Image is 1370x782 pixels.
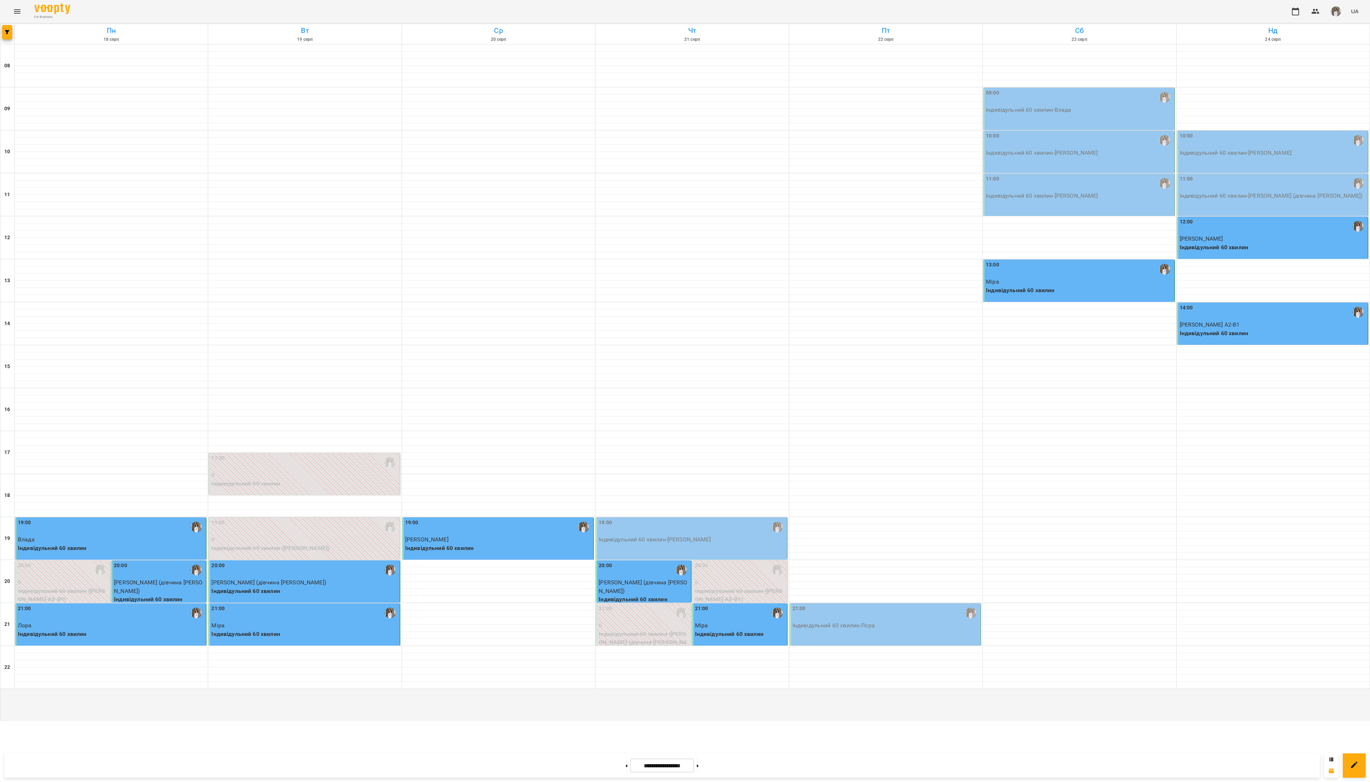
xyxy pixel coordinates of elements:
img: Дебелко Аліна [1159,135,1170,146]
h6: Пт [790,25,981,36]
h6: Сб [984,25,1175,36]
span: [PERSON_NAME] [1180,235,1223,242]
label: 21:00 [599,605,612,613]
label: 17:30 [211,454,225,462]
span: [PERSON_NAME] (дівчина [PERSON_NAME]) [114,579,202,594]
label: 21:00 [695,605,708,613]
img: Дебелко Аліна [191,565,202,575]
h6: 19 [4,535,10,542]
label: 10:00 [986,132,999,140]
img: Дебелко Аліна [1159,264,1170,275]
h6: 21 [4,621,10,628]
span: [PERSON_NAME] (дівчина [PERSON_NAME]) [211,579,326,586]
div: Дебелко Аліна [385,565,396,575]
img: Дебелко Аліна [772,565,783,575]
p: Індивідульний 60 хвилин [211,587,398,595]
h6: 10 [4,148,10,156]
img: Дебелко Аліна [1353,178,1364,189]
p: Індивідульний 60 хвилин - [PERSON_NAME] [1180,149,1366,157]
h6: 20 [4,578,10,585]
p: Індивідульний 60 хвилин - [PERSON_NAME] [599,535,785,544]
p: Індивідульний 60 хвилин ([PERSON_NAME]) [211,544,398,552]
label: 20:00 [695,562,708,570]
p: 0 [211,471,398,479]
span: Міра [211,622,225,629]
p: Індивідульний 60 хвилин [211,630,398,638]
span: [PERSON_NAME] (дівчина [PERSON_NAME]) [599,579,687,594]
img: Дебелко Аліна [1353,221,1364,232]
p: Індивідульний 60 хвилин - [PERSON_NAME] (дівчина [PERSON_NAME]) [1180,192,1366,200]
img: Дебелко Аліна [385,522,396,532]
p: Індивідульний 60 хвилин ([PERSON_NAME] A2-B1) [695,587,786,604]
h6: 19 серп [209,36,400,43]
h6: 15 [4,363,10,371]
label: 10:00 [1180,132,1193,140]
img: Дебелко Аліна [578,522,589,532]
p: 0 [695,578,786,587]
img: Дебелко Аліна [191,522,202,532]
p: Індивідульний 60 хвилин [114,595,205,604]
p: Індивідульний 60 хвилин [18,630,205,638]
div: Дебелко Аліна [1353,135,1364,146]
img: Дебелко Аліна [385,608,396,618]
button: Menu [9,3,26,20]
p: Індивідульний 60 хвилин [695,630,786,638]
span: [PERSON_NAME] [405,536,449,543]
h6: Вт [209,25,400,36]
img: Дебелко Аліна [966,608,976,618]
label: 21:00 [211,605,225,613]
label: 12:00 [1180,218,1193,226]
p: Індивідульний 60 хвилин - Влада [986,106,1173,114]
img: Дебелко Аліна [385,457,396,468]
h6: 16 [4,406,10,414]
label: 19:00 [18,519,31,527]
span: [PERSON_NAME] A2-B1 [1180,321,1240,328]
div: Дебелко Аліна [1159,178,1170,189]
img: Дебелко Аліна [676,565,687,575]
p: Індивідульний 60 хвилин ([PERSON_NAME] (дівчина [PERSON_NAME])) [599,630,689,655]
h6: 22 серп [790,36,981,43]
h6: 18 серп [16,36,207,43]
div: Дебелко Аліна [191,608,202,618]
img: Дебелко Аліна [676,608,687,618]
p: Індивідульний 60 хвилин [1180,243,1366,252]
p: Індивідульний 60 хвилин [405,544,592,552]
h6: 18 [4,492,10,499]
img: Дебелко Аліна [1353,307,1364,318]
span: Міра [986,278,999,285]
span: UA [1351,8,1359,15]
label: 09:00 [986,89,999,97]
h6: Пн [16,25,207,36]
span: Влада [18,536,35,543]
button: UA [1348,5,1361,18]
span: For Business [34,15,70,19]
label: 11:00 [986,175,999,183]
h6: 12 [4,234,10,242]
p: Індивідульний 60 хвилин [986,286,1173,295]
h6: 13 [4,277,10,285]
h6: 21 серп [597,36,787,43]
p: 0 [599,621,689,630]
label: 11:00 [1180,175,1193,183]
label: 20:00 [18,562,31,570]
div: Дебелко Аліна [95,565,106,575]
p: Індивідульний 60 хвилин - [PERSON_NAME] [986,192,1173,200]
h6: 09 [4,105,10,113]
img: Дебелко Аліна [1159,92,1170,103]
p: Індивідульний 60 хвилин - [PERSON_NAME] [986,149,1173,157]
label: 19:00 [405,519,418,527]
h6: 17 [4,449,10,457]
img: Дебелко Аліна [772,522,783,532]
p: Індивідульний 60 хвилин [1180,329,1366,338]
span: Лора [18,622,32,629]
label: 14:00 [1180,304,1193,312]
